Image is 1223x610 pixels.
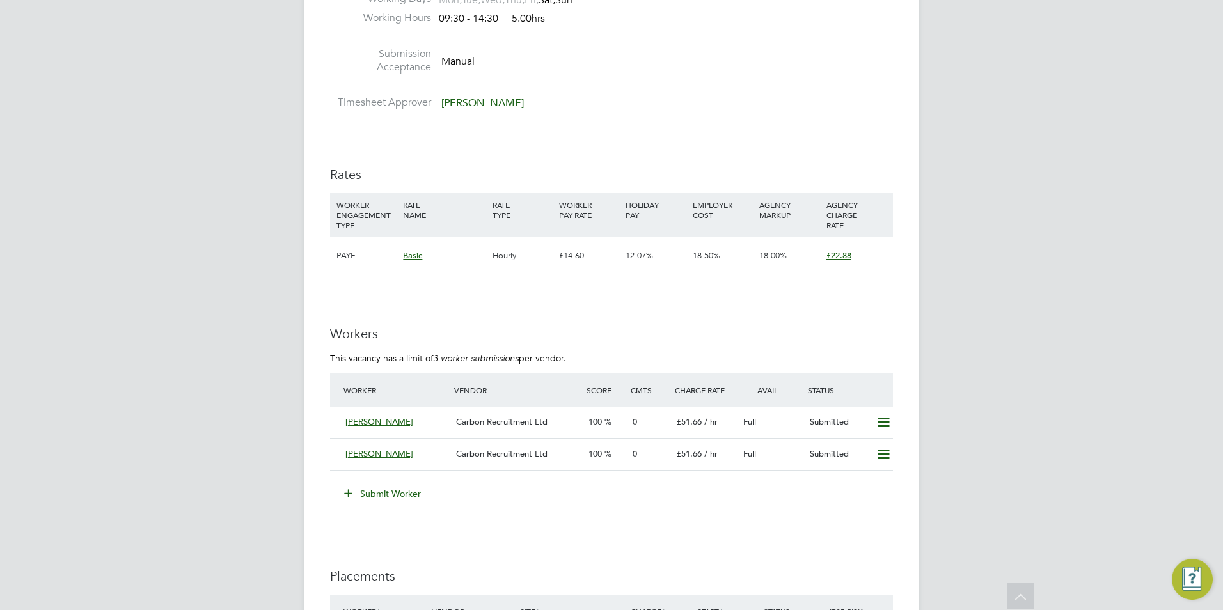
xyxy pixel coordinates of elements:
span: Carbon Recruitment Ltd [456,448,548,459]
span: £51.66 [677,416,702,427]
div: RATE TYPE [489,193,556,226]
div: RATE NAME [400,193,489,226]
span: [PERSON_NAME] [345,416,413,427]
button: Engage Resource Center [1172,559,1213,600]
span: 0 [633,416,637,427]
span: £51.66 [677,448,702,459]
span: [PERSON_NAME] [345,448,413,459]
div: Vendor [451,379,583,402]
span: 100 [588,448,602,459]
span: / hr [704,448,718,459]
div: 09:30 - 14:30 [439,12,545,26]
div: Score [583,379,627,402]
span: £22.88 [826,250,851,261]
span: 0 [633,448,637,459]
div: Charge Rate [672,379,738,402]
div: HOLIDAY PAY [622,193,689,226]
span: Carbon Recruitment Ltd [456,416,548,427]
span: Full [743,448,756,459]
div: Hourly [489,237,556,274]
div: EMPLOYER COST [690,193,756,226]
div: Submitted [805,444,871,465]
label: Timesheet Approver [330,96,431,109]
span: 18.00% [759,250,787,261]
span: [PERSON_NAME] [441,97,524,109]
span: 5.00hrs [505,12,545,25]
div: WORKER ENGAGEMENT TYPE [333,193,400,237]
h3: Workers [330,325,893,342]
span: Manual [441,54,475,67]
h3: Placements [330,568,893,584]
div: Cmts [627,379,672,402]
div: Worker [340,379,451,402]
span: 100 [588,416,602,427]
p: This vacancy has a limit of per vendor. [330,352,893,364]
span: 18.50% [693,250,720,261]
span: / hr [704,416,718,427]
span: Basic [403,250,422,261]
button: Submit Worker [335,483,431,504]
label: Submission Acceptance [330,47,431,74]
div: £14.60 [556,237,622,274]
em: 3 worker submissions [433,352,519,364]
div: Submitted [805,412,871,433]
div: PAYE [333,237,400,274]
div: Status [805,379,893,402]
span: Full [743,416,756,427]
div: AGENCY CHARGE RATE [823,193,890,237]
div: WORKER PAY RATE [556,193,622,226]
div: Avail [738,379,805,402]
h3: Rates [330,166,893,183]
div: AGENCY MARKUP [756,193,823,226]
span: 12.07% [626,250,653,261]
label: Working Hours [330,12,431,25]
